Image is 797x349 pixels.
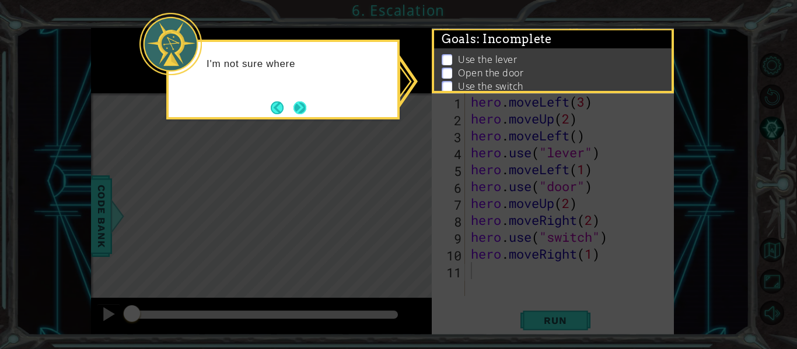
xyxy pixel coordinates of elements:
[458,53,517,66] p: Use the lever
[293,101,306,114] button: Next
[207,58,389,70] p: I'm not sure where
[271,101,293,114] button: Back
[458,80,523,93] p: Use the switch
[477,32,552,46] span: : Incomplete
[442,32,552,47] span: Goals
[458,66,523,79] p: Open the door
